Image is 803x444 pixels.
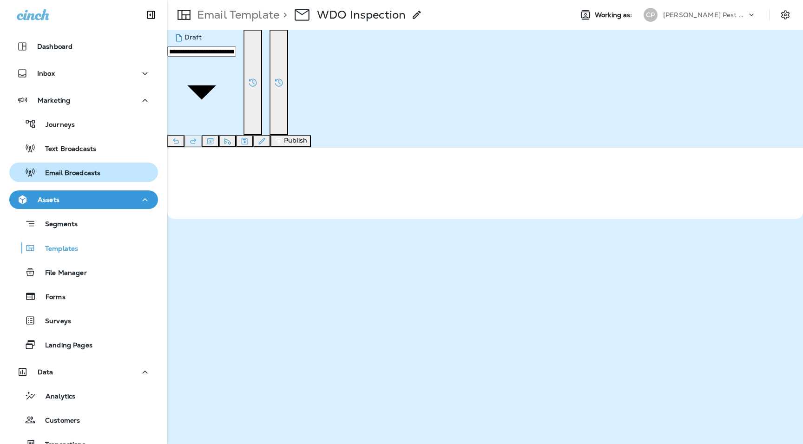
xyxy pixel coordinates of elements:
button: Templates [9,238,158,258]
p: Segments [36,220,78,229]
p: Forms [36,293,66,302]
button: View Changelog [270,30,288,135]
p: Surveys [36,317,71,326]
button: Redo [184,135,202,147]
span: Working as: [595,11,634,19]
button: Text Broadcasts [9,138,158,158]
button: Surveys [9,311,158,330]
div: CP [644,8,658,22]
p: Assets [38,196,59,203]
p: File Manager [36,269,87,278]
div: Draft [173,33,230,43]
p: Email Template [193,8,279,22]
button: Landing Pages [9,335,158,354]
p: Email Broadcasts [36,169,100,178]
button: Assets [9,190,158,209]
p: Templates [36,245,78,254]
button: Toggle preview [202,135,219,147]
button: Restore from previous version [244,30,262,135]
p: Marketing [38,97,70,104]
button: Customers [9,410,158,430]
button: Send test email [219,135,236,147]
button: Journeys [9,114,158,134]
button: Dashboard [9,37,158,56]
button: Collapse Sidebar [138,6,164,24]
p: Customers [36,417,80,425]
p: WDO Inspection [317,8,406,22]
p: Inbox [37,70,55,77]
p: Journeys [36,121,75,130]
p: Landing Pages [36,341,92,350]
button: Save [236,135,253,147]
button: File Manager [9,262,158,282]
p: Data [38,368,53,376]
button: Data [9,363,158,381]
button: Marketing [9,91,158,110]
p: [PERSON_NAME] Pest Control [663,11,747,19]
button: Analytics [9,386,158,405]
p: Text Broadcasts [36,145,96,154]
p: > [279,8,287,22]
button: Segments [9,214,158,234]
button: Inbox [9,64,158,83]
button: Undo [167,135,184,147]
button: Settings [777,7,794,23]
p: Analytics [36,392,75,401]
button: Edit details [253,135,270,147]
button: Publish [270,135,311,147]
p: Dashboard [37,43,72,50]
button: Email Broadcasts [9,163,158,182]
button: Forms [9,287,158,306]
